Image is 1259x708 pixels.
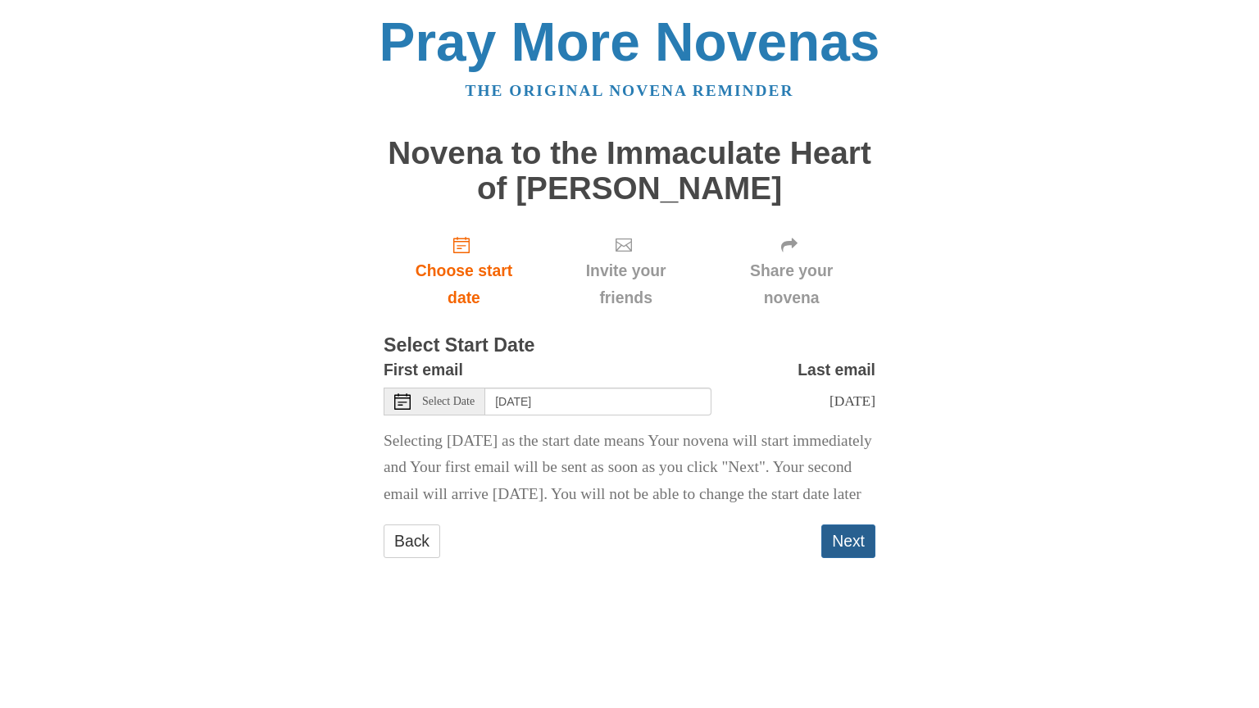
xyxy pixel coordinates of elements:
[384,524,440,558] a: Back
[384,136,875,206] h1: Novena to the Immaculate Heart of [PERSON_NAME]
[400,257,528,311] span: Choose start date
[466,82,794,99] a: The original novena reminder
[384,335,875,356] h3: Select Start Date
[384,222,544,320] a: Choose start date
[707,222,875,320] div: Click "Next" to confirm your start date first.
[380,11,880,72] a: Pray More Novenas
[798,356,875,383] label: Last email
[384,356,463,383] label: First email
[544,222,707,320] div: Click "Next" to confirm your start date first.
[829,393,875,409] span: [DATE]
[422,396,475,407] span: Select Date
[485,388,711,415] input: Use the arrow keys to pick a date
[821,524,875,558] button: Next
[724,257,859,311] span: Share your novena
[561,257,691,311] span: Invite your friends
[384,428,875,509] p: Selecting [DATE] as the start date means Your novena will start immediately and Your first email ...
